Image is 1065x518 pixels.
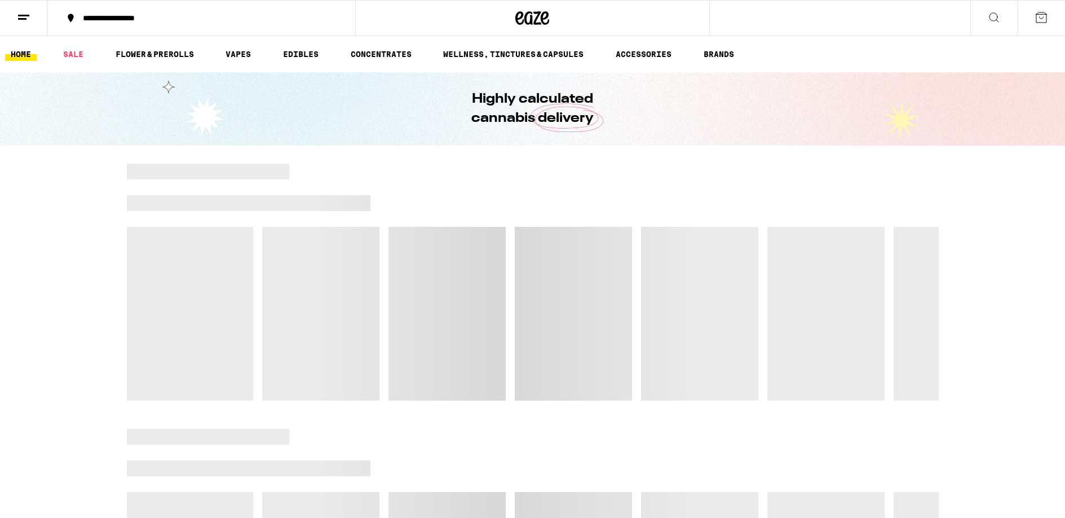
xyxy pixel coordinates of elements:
a: HOME [5,47,37,61]
a: ACCESSORIES [610,47,677,61]
button: BRANDS [698,47,740,61]
a: FLOWER & PREROLLS [110,47,200,61]
a: SALE [58,47,89,61]
a: VAPES [220,47,257,61]
a: WELLNESS, TINCTURES & CAPSULES [438,47,589,61]
h1: Highly calculated cannabis delivery [440,90,626,128]
a: CONCENTRATES [345,47,417,61]
a: EDIBLES [277,47,324,61]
